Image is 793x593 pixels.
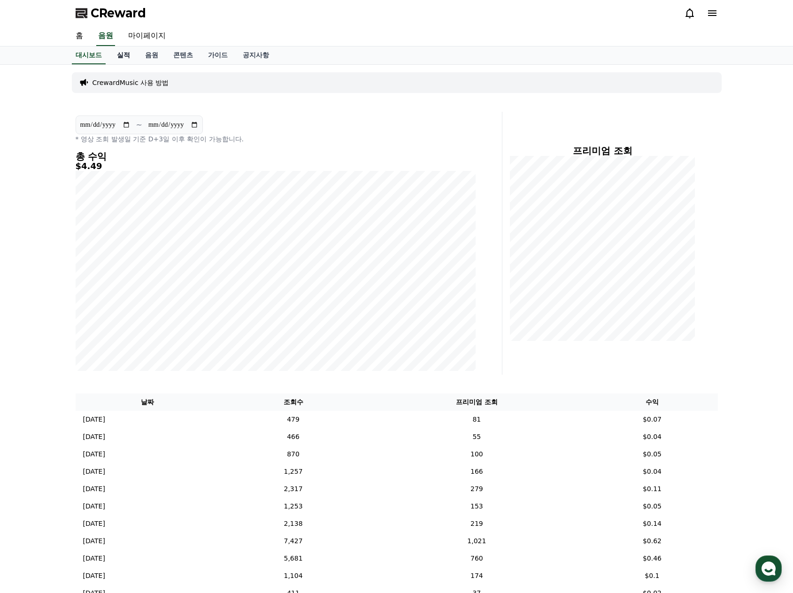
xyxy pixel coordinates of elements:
a: 가이드 [200,46,235,64]
p: * 영상 조회 발생일 기준 D+3일 이후 확인이 가능합니다. [76,134,476,144]
td: 174 [367,567,586,585]
a: 실적 [109,46,138,64]
a: 대화 [62,298,121,321]
a: 대시보드 [72,46,106,64]
td: $0.07 [586,411,717,428]
td: 1,257 [220,463,367,480]
a: 홈 [68,26,91,46]
td: 279 [367,480,586,498]
td: 466 [220,428,367,446]
a: CrewardMusic 사용 방법 [92,78,169,87]
a: 홈 [3,298,62,321]
h4: 총 수익 [76,151,476,162]
td: 1,021 [367,532,586,550]
td: 2,317 [220,480,367,498]
td: $0.14 [586,515,717,532]
td: $0.62 [586,532,717,550]
p: [DATE] [83,449,105,459]
td: 219 [367,515,586,532]
a: 설정 [121,298,180,321]
p: [DATE] [83,536,105,546]
p: [DATE] [83,467,105,477]
span: 홈 [30,312,35,319]
p: ~ [136,119,142,131]
th: 날짜 [76,393,220,411]
a: 음원 [96,26,115,46]
p: [DATE] [83,571,105,581]
td: 7,427 [220,532,367,550]
a: 콘텐츠 [166,46,200,64]
td: 166 [367,463,586,480]
td: 55 [367,428,586,446]
span: 설정 [145,312,156,319]
th: 수익 [586,393,717,411]
td: 760 [367,550,586,567]
td: 81 [367,411,586,428]
td: 1,253 [220,498,367,515]
td: $0.04 [586,428,717,446]
td: $0.04 [586,463,717,480]
span: CReward [91,6,146,21]
span: 대화 [86,312,97,320]
td: $0.05 [586,446,717,463]
td: $0.1 [586,567,717,585]
td: 2,138 [220,515,367,532]
td: 153 [367,498,586,515]
a: CReward [76,6,146,21]
th: 프리미엄 조회 [367,393,586,411]
td: $0.11 [586,480,717,498]
p: [DATE] [83,501,105,511]
p: [DATE] [83,415,105,424]
h4: 프리미엄 조회 [510,146,695,156]
td: $0.05 [586,498,717,515]
a: 마이페이지 [121,26,173,46]
td: 5,681 [220,550,367,567]
td: 1,104 [220,567,367,585]
p: [DATE] [83,432,105,442]
a: 음원 [138,46,166,64]
th: 조회수 [220,393,367,411]
p: [DATE] [83,554,105,563]
p: [DATE] [83,484,105,494]
td: 100 [367,446,586,463]
a: 공지사항 [235,46,277,64]
td: 479 [220,411,367,428]
td: 870 [220,446,367,463]
p: [DATE] [83,519,105,529]
h5: $4.49 [76,162,476,171]
td: $0.46 [586,550,717,567]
